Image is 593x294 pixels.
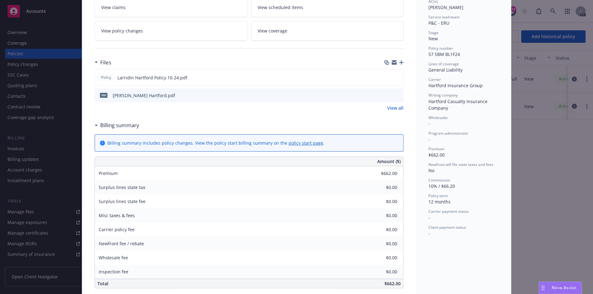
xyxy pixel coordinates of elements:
span: pdf [100,93,107,97]
span: 12 months [428,199,451,205]
div: Files [95,58,111,67]
input: 0.00 [360,211,401,220]
span: Stage [428,30,438,35]
button: download file [385,74,390,81]
span: - [428,136,430,142]
input: 0.00 [360,183,401,192]
input: 0.00 [360,239,401,248]
a: View coverage [251,21,404,41]
input: 0.00 [360,253,401,262]
input: 0.00 [360,197,401,206]
span: Carrier [428,77,441,82]
button: preview file [395,92,401,99]
span: Premium [99,170,118,176]
div: Drag to move [539,282,547,294]
span: [PERSON_NAME] [428,4,463,10]
span: Wholesale fee [99,255,128,261]
span: Wholesaler [428,115,448,120]
input: 0.00 [360,225,401,234]
span: P&C - ERU [428,20,449,26]
span: Hartford Insurance Group [428,82,483,88]
span: Premium [428,146,444,152]
span: View claims [101,4,126,11]
input: 0.00 [360,169,401,178]
span: Inspection fee [99,269,128,275]
div: Billing summary includes policy changes. View the policy start billing summary on the . [107,140,324,146]
span: - [428,121,430,127]
a: View all [387,105,403,111]
span: Carrier policy fee [99,227,135,232]
a: policy start page [289,140,323,146]
h3: Files [100,58,111,67]
span: Hartford Casualty Insurance Company [428,98,489,111]
span: Policy term [428,193,448,198]
span: Client payment status [428,225,466,230]
span: View coverage [258,27,287,34]
h3: Billing summary [100,121,139,129]
span: Service lead team [428,14,460,20]
span: Newfront fee / rebate [99,241,144,247]
span: No [428,167,434,173]
span: Commission [428,177,450,183]
span: Writing company [428,92,458,98]
span: Surplus lines state tax [99,184,145,190]
span: $662.00 [384,281,401,287]
button: preview file [395,74,401,81]
span: Misc taxes & fees [99,212,135,218]
button: Nova Assist [539,282,582,294]
span: - [428,230,430,236]
span: Surplus lines state fee [99,198,146,204]
span: Policy number [428,46,453,51]
span: - [428,215,430,221]
span: Newfront will file state taxes and fees [428,162,493,167]
span: Amount ($) [377,158,401,165]
span: $662.00 [428,152,445,158]
div: Billing summary [95,121,139,129]
span: Larridin Hartford Policy 10-24.pdf [117,74,187,81]
span: Lines of coverage [428,61,459,67]
span: 57 SBM BL1F24 [428,51,460,57]
span: View policy changes [101,27,143,34]
span: Program administrator [428,131,468,136]
span: 10% / $66.20 [428,183,455,189]
span: Nova Assist [552,285,576,290]
span: Carrier payment status [428,209,469,214]
span: View scheduled items [258,4,303,11]
span: New [428,36,438,42]
span: Policy [100,75,112,80]
span: Total [97,281,108,287]
div: [PERSON_NAME] Hartford.pdf [113,92,175,99]
a: View policy changes [95,21,247,41]
button: download file [385,92,390,99]
span: General Liability [428,67,462,73]
input: 0.00 [360,267,401,277]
